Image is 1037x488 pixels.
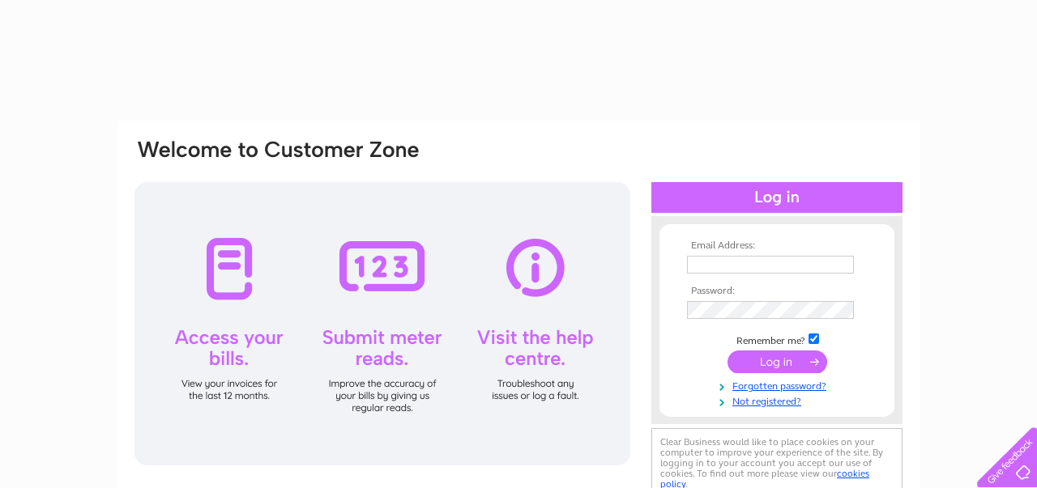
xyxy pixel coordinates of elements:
[687,377,871,393] a: Forgotten password?
[683,240,871,252] th: Email Address:
[683,286,871,297] th: Password:
[683,331,871,347] td: Remember me?
[728,350,827,373] input: Submit
[687,393,871,408] a: Not registered?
